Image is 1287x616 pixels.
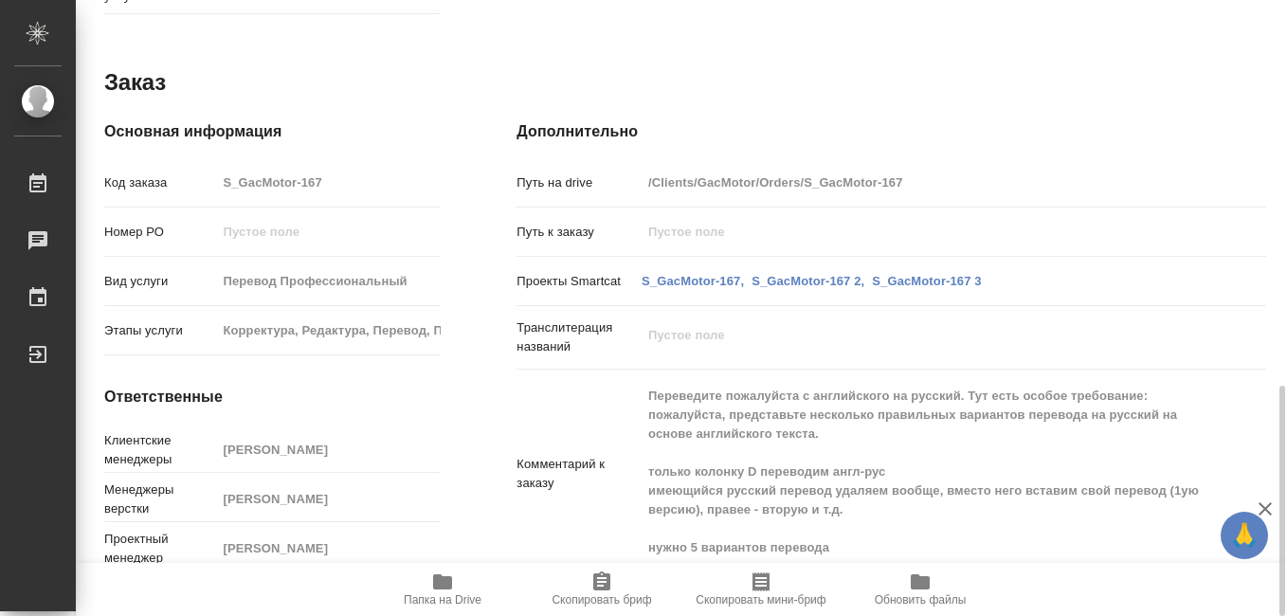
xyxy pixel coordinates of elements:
[517,173,642,192] p: Путь на drive
[216,169,441,196] input: Пустое поле
[642,218,1204,245] input: Пустое поле
[552,593,651,607] span: Скопировать бриф
[696,593,825,607] span: Скопировать мини-бриф
[104,321,216,340] p: Этапы услуги
[642,274,744,288] a: S_GacMotor-167,
[841,563,1000,616] button: Обновить файлы
[1221,512,1268,559] button: 🙏
[642,169,1204,196] input: Пустое поле
[872,274,981,288] a: S_GacMotor-167 3
[363,563,522,616] button: Папка на Drive
[216,317,441,344] input: Пустое поле
[1228,516,1260,555] span: 🙏
[517,272,642,291] p: Проекты Smartcat
[104,530,216,568] p: Проектный менеджер
[216,436,441,463] input: Пустое поле
[216,218,441,245] input: Пустое поле
[404,593,481,607] span: Папка на Drive
[104,173,216,192] p: Код заказа
[216,534,441,562] input: Пустое поле
[522,563,681,616] button: Скопировать бриф
[216,485,441,513] input: Пустое поле
[517,223,642,242] p: Путь к заказу
[104,386,441,408] h4: Ответственные
[104,67,166,98] h2: Заказ
[875,593,967,607] span: Обновить файлы
[517,120,1266,143] h4: Дополнительно
[752,274,864,288] a: S_GacMotor-167 2,
[642,380,1204,564] textarea: Переведите пожалуйста с английского на русский. Тут есть особое требование: пожалуйста, представь...
[517,318,642,356] p: Транслитерация названий
[517,455,642,493] p: Комментарий к заказу
[104,431,216,469] p: Клиентские менеджеры
[681,563,841,616] button: Скопировать мини-бриф
[104,120,441,143] h4: Основная информация
[104,223,216,242] p: Номер РО
[216,267,441,295] input: Пустое поле
[104,480,216,518] p: Менеджеры верстки
[104,272,216,291] p: Вид услуги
